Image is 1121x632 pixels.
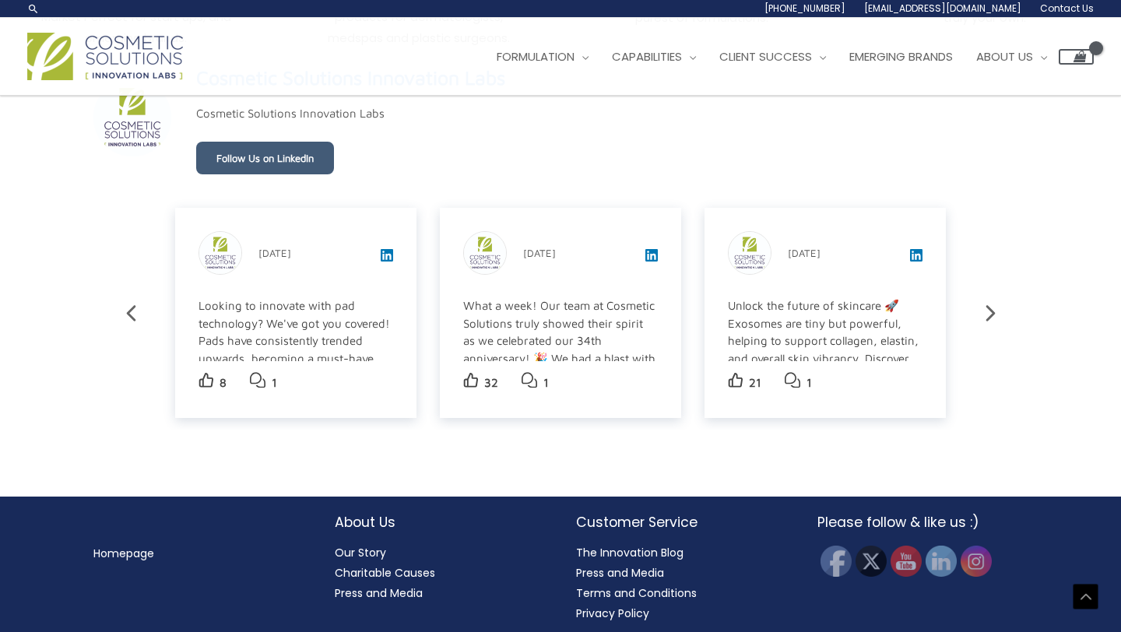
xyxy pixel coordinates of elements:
p: 32 [484,373,498,395]
p: 1 [806,373,812,395]
a: View post on LinkedIn [381,251,393,264]
p: [DATE] [523,244,556,262]
a: Our Story [335,545,386,560]
a: About Us [965,33,1059,80]
img: Facebook [821,546,852,577]
h2: About Us [335,512,545,532]
span: About Us [976,48,1033,65]
a: Capabilities [600,33,708,80]
img: Twitter [856,546,887,577]
img: sk-post-userpic [199,232,241,274]
span: [PHONE_NUMBER] [764,2,845,15]
p: 1 [272,373,277,395]
a: View Shopping Cart, empty [1059,49,1094,65]
div: Looking to innovate with pad technology? We've got you covered! Pads have consistently trended up... [199,297,391,613]
span: Contact Us [1040,2,1094,15]
h2: Customer Service [576,512,786,532]
span: Formulation [497,48,575,65]
a: View post on LinkedIn [910,251,922,264]
span: [EMAIL_ADDRESS][DOMAIN_NAME] [864,2,1021,15]
p: 1 [543,373,549,395]
nav: Customer Service [576,542,786,623]
span: Capabilities [612,48,682,65]
nav: About Us [335,542,545,603]
a: Formulation [485,33,600,80]
span: Emerging Brands [849,48,953,65]
p: 21 [749,373,761,395]
a: Homepage [93,546,154,561]
div: What a week! Our team at Cosmetic Solutions truly showed their spirit as we celebrated our 34th a... [463,297,655,613]
a: Client Success [708,33,838,80]
nav: Menu [93,543,304,564]
span: Client Success [719,48,812,65]
img: Cosmetic Solutions Logo [27,33,183,80]
a: Search icon link [27,2,40,15]
a: Emerging Brands [838,33,965,80]
a: Charitable Causes [335,565,435,581]
p: [DATE] [258,244,291,262]
a: Terms and Conditions [576,585,697,601]
a: Press and Media [335,585,423,601]
div: Unlock the future of skincare 🚀 Exosomes are tiny but powerful, helping to support collagen, elas... [728,297,920,472]
p: Cosmetic Solutions Innovation Labs [196,103,385,125]
img: sk-post-userpic [464,232,506,274]
a: Follow Us on LinkedIn [196,142,334,174]
img: sk-post-userpic [729,232,771,274]
p: [DATE] [788,244,821,262]
h2: Please follow & like us :) [817,512,1028,532]
a: Press and Media [576,565,664,581]
img: sk-header-picture [93,79,171,156]
p: 8 [220,373,227,395]
a: View post on LinkedIn [645,251,658,264]
nav: Site Navigation [473,33,1094,80]
a: The Innovation Blog [576,545,683,560]
a: Privacy Policy [576,606,649,621]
